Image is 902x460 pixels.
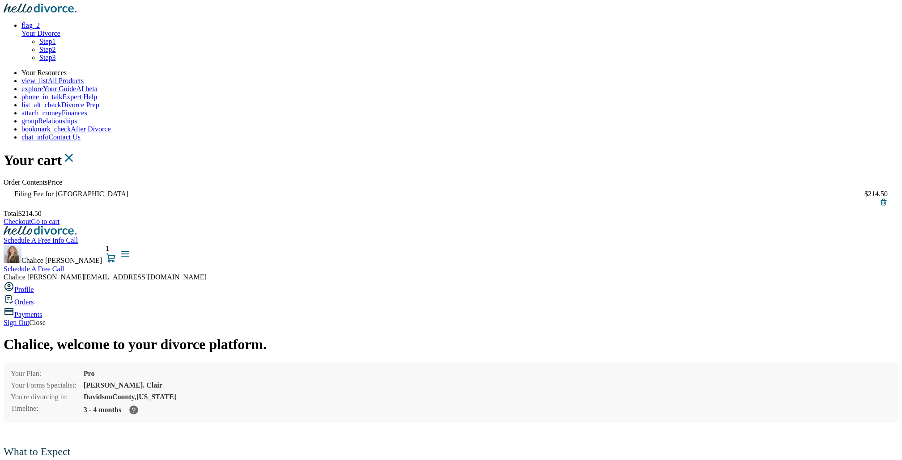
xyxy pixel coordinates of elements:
span: chat_info [21,133,48,141]
div: Timeline: [11,405,77,415]
a: view_listAll Products [21,77,84,84]
a: attach_moneyFinances [21,109,87,117]
img: Cart [106,253,116,263]
img: Menu [120,249,131,259]
span: Your Divorce [21,30,898,38]
a: Payments [14,311,42,318]
div: Pro [84,370,891,378]
div: Davidson County, [US_STATE] [84,393,891,401]
a: Schedule A Free Info Call [4,236,78,244]
a: chat_infoContact Us [21,133,81,141]
a: groupRelationships [21,117,77,125]
span: list_alt_check [21,101,61,109]
a: Go to cart [31,218,60,225]
div: 3 - 4 months [84,405,891,415]
div: [PERSON_NAME]. Clair [84,381,891,389]
h2: What to Expect [4,446,898,458]
a: flag_2Your Divorce [21,21,898,38]
span: Chalice [PERSON_NAME] [4,273,84,281]
span: Filing Fee for [GEOGRAPHIC_DATA] [14,190,128,198]
span: $214.50 [864,190,888,198]
span: Chalice [PERSON_NAME] [21,257,102,264]
a: Schedule A Free Call [4,265,64,273]
img: P [4,294,14,304]
div: 1 [106,245,116,253]
span: [EMAIL_ADDRESS][DOMAIN_NAME] [84,273,207,281]
span: attach_money [21,109,62,117]
span: group [21,117,38,125]
span: view_list [21,77,48,84]
img: P [4,306,14,317]
span: AI beta [76,85,98,93]
a: Profile [14,286,34,293]
a: Sign Out [4,319,29,326]
div: Your Forms Specialist: [11,381,77,389]
div: Your Plan: [11,370,77,378]
a: Orders [14,298,34,306]
span: flag_2 [21,21,40,29]
span: Order Contents [4,178,47,186]
img: Delete [880,198,888,206]
a: bookmark_checkAfter Divorce [21,125,111,133]
span: Close [29,319,45,326]
img: A [4,281,14,292]
img: Chalice Jones [4,245,21,263]
iframe: Chat Widget [857,417,902,460]
a: exploreYour GuideAI beta [21,85,98,93]
a: Step2 [39,46,55,53]
a: list_alt_checkDivorce Prep [21,101,99,109]
span: $214.50 [18,210,42,217]
a: Step3 [39,54,55,61]
a: phone_in_talkExpert Help [21,93,97,101]
span: Price [47,178,62,186]
span: explore [21,85,43,93]
span: bookmark_check [21,125,71,133]
span: Total [4,210,18,217]
div: You're divorcing in: [11,393,77,401]
a: Checkout [4,218,31,225]
h1: Your cart [4,151,898,169]
span: phone_in_talk [21,93,63,101]
h1: Chalice , welcome to your divorce platform. [4,336,898,353]
li: Your Resources [21,69,898,77]
a: Step1 [39,38,55,45]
